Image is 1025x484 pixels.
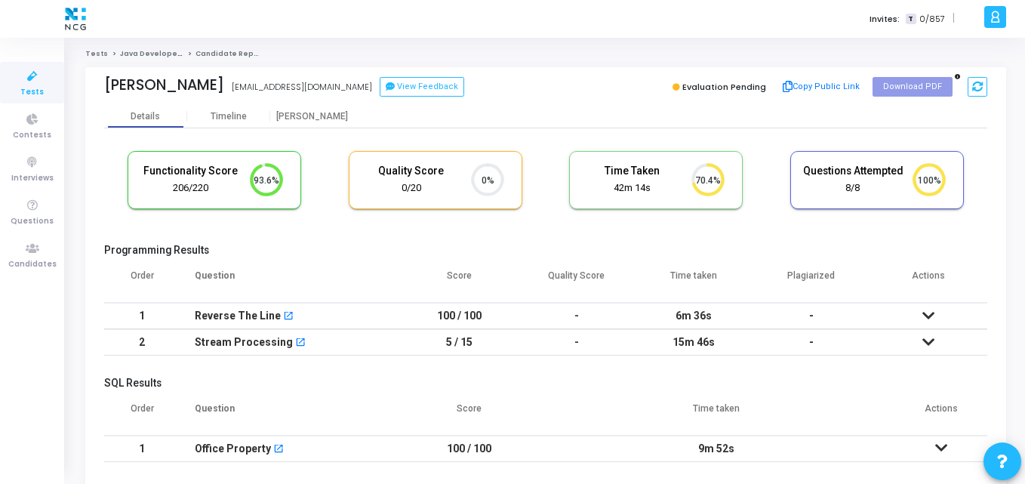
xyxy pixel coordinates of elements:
span: | [953,11,955,26]
th: Question [180,393,401,436]
td: 5 / 15 [401,329,519,356]
h5: Programming Results [104,244,987,257]
div: [EMAIL_ADDRESS][DOMAIN_NAME] [232,81,372,94]
td: 1 [104,436,180,462]
span: 0/857 [919,13,945,26]
div: Details [131,111,160,122]
th: Plagiarized [753,260,870,303]
span: Candidate Report [195,49,265,58]
td: 100 / 100 [401,303,519,329]
th: Order [104,393,180,436]
th: Score [401,393,537,436]
mat-icon: open_in_new [283,312,294,322]
a: Java Developer_Prog Test_NCG [120,49,245,58]
td: 15m 46s [636,329,753,356]
button: Download PDF [873,77,953,97]
th: Order [104,260,180,303]
span: Questions [11,215,54,228]
td: 9m 52s [537,436,895,462]
th: Actions [894,393,987,436]
span: Candidates [8,258,57,271]
div: [PERSON_NAME] [270,111,353,122]
td: 1 [104,303,180,329]
div: 206/220 [140,181,241,196]
div: 8/8 [802,181,903,196]
span: Evaluation Pending [682,81,766,93]
span: Tests [20,86,44,99]
button: View Feedback [380,77,464,97]
span: Contests [13,129,51,142]
th: Time taken [636,260,753,303]
mat-icon: open_in_new [273,445,284,455]
th: Time taken [537,393,895,436]
h5: Quality Score [361,165,462,177]
a: Tests [85,49,108,58]
div: 0/20 [361,181,462,196]
label: Invites: [870,13,900,26]
span: - [809,336,814,348]
mat-icon: open_in_new [295,338,306,349]
th: Actions [870,260,988,303]
div: Office Property [195,436,271,461]
span: T [906,14,916,25]
td: 2 [104,329,180,356]
td: - [518,329,636,356]
span: - [809,310,814,322]
h5: Time Taken [581,165,682,177]
div: Timeline [211,111,247,122]
nav: breadcrumb [85,49,1006,59]
div: Reverse The Line [195,304,281,328]
th: Score [401,260,519,303]
div: Stream Processing [195,330,293,355]
button: Copy Public Link [778,76,865,98]
td: - [518,303,636,329]
td: 6m 36s [636,303,753,329]
span: Interviews [11,172,54,185]
td: 100 / 100 [401,436,537,462]
th: Question [180,260,401,303]
img: logo [61,4,90,34]
h5: SQL Results [104,377,987,390]
div: 42m 14s [581,181,682,196]
h5: Questions Attempted [802,165,903,177]
h5: Functionality Score [140,165,241,177]
th: Quality Score [518,260,636,303]
div: [PERSON_NAME] [104,76,224,94]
